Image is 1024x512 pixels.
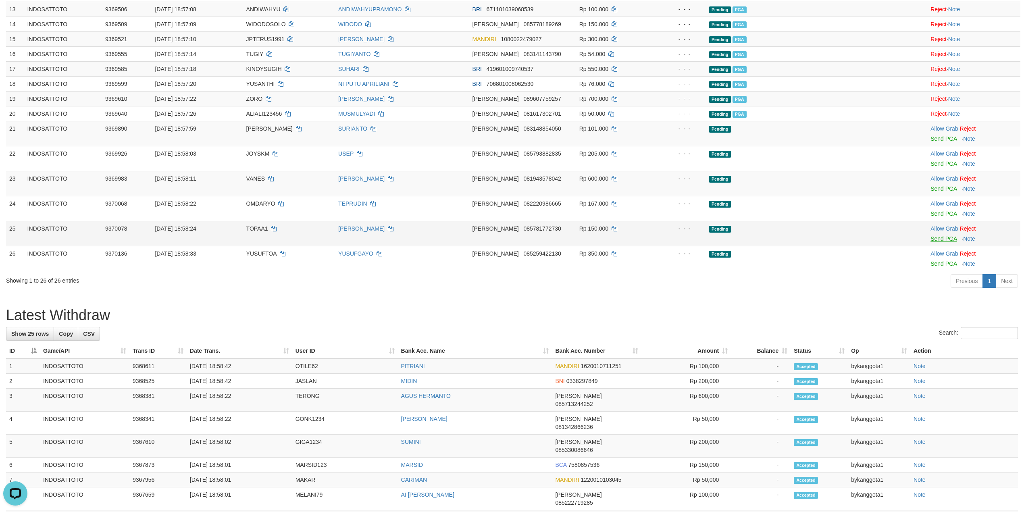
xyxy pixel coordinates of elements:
[401,393,451,399] a: AGUS HERMANTO
[848,343,910,358] th: Op: activate to sort column ascending
[709,21,731,28] span: Pending
[105,6,127,12] span: 9369506
[523,150,561,157] span: Copy 085793882835 to clipboard
[927,146,1020,171] td: ·
[24,106,102,121] td: INDOSATTOTO
[155,200,196,207] span: [DATE] 18:58:22
[657,200,703,208] div: - - -
[246,150,270,157] span: JOYSKM
[401,477,427,483] a: CARIMAN
[930,210,957,217] a: Send PGA
[910,343,1018,358] th: Action
[105,150,127,157] span: 9369926
[657,150,703,158] div: - - -
[555,378,564,384] span: BNI
[6,246,24,271] td: 26
[927,106,1020,121] td: ·
[155,36,196,42] span: [DATE] 18:57:10
[939,327,1018,339] label: Search:
[914,393,926,399] a: Note
[579,21,608,27] span: Rp 150.000
[155,51,196,57] span: [DATE] 18:57:14
[523,250,561,257] span: Copy 085259422130 to clipboard
[187,343,292,358] th: Date Trans.: activate to sort column ascending
[709,111,731,118] span: Pending
[709,81,731,88] span: Pending
[733,51,747,58] span: Marked by bykanggota1
[657,35,703,43] div: - - -
[709,96,731,103] span: Pending
[155,110,196,117] span: [DATE] 18:57:26
[791,343,848,358] th: Status: activate to sort column ascending
[501,36,541,42] span: Copy 1080022479027 to clipboard
[105,21,127,27] span: 9369509
[731,374,791,389] td: -
[129,358,187,374] td: 9368611
[246,110,282,117] span: ALIALI123456
[709,51,731,58] span: Pending
[914,416,926,422] a: Note
[927,76,1020,91] td: ·
[552,343,641,358] th: Bank Acc. Number: activate to sort column ascending
[960,200,976,207] a: Reject
[338,110,375,117] a: MUSMULYADI
[155,125,196,132] span: [DATE] 18:57:59
[246,21,286,27] span: WIDODOSOLO
[6,146,24,171] td: 22
[105,125,127,132] span: 9369890
[338,66,360,72] a: SUHARI
[292,358,398,374] td: OTILE62
[24,46,102,61] td: INDOSATTOTO
[930,150,959,157] span: ·
[24,196,102,221] td: INDOSATTOTO
[338,200,367,207] a: TEPRUDIN
[246,36,285,42] span: JPTERUS1991
[472,51,519,57] span: [PERSON_NAME]
[641,343,731,358] th: Amount: activate to sort column ascending
[105,51,127,57] span: 9369555
[24,2,102,17] td: INDOSATTOTO
[914,378,926,384] a: Note
[59,331,73,337] span: Copy
[733,96,747,103] span: Marked by bykanggota1
[641,358,731,374] td: Rp 100,000
[579,200,608,207] span: Rp 167.000
[579,150,608,157] span: Rp 205.000
[948,36,960,42] a: Note
[579,51,606,57] span: Rp 54.000
[24,61,102,76] td: INDOSATTOTO
[927,171,1020,196] td: ·
[246,225,268,232] span: TOPAA1
[579,225,608,232] span: Rp 150.000
[292,389,398,412] td: TERONG
[105,225,127,232] span: 9370078
[930,235,957,242] a: Send PGA
[40,389,129,412] td: INDOSATTOTO
[733,66,747,73] span: Marked by bykanggota1
[105,175,127,182] span: 9369983
[523,51,561,57] span: Copy 083141143790 to clipboard
[930,225,959,232] span: ·
[930,21,947,27] a: Reject
[948,96,960,102] a: Note
[948,6,960,12] a: Note
[930,200,958,207] a: Allow Grab
[930,160,957,167] a: Send PGA
[472,200,519,207] span: [PERSON_NAME]
[129,343,187,358] th: Trans ID: activate to sort column ascending
[848,374,910,389] td: bykanggota1
[657,20,703,28] div: - - -
[523,125,561,132] span: Copy 083148854050 to clipboard
[927,246,1020,271] td: ·
[292,374,398,389] td: JASLAN
[6,121,24,146] td: 21
[398,343,552,358] th: Bank Acc. Name: activate to sort column ascending
[523,175,561,182] span: Copy 081943578042 to clipboard
[24,91,102,106] td: INDOSATTOTO
[105,96,127,102] span: 9369610
[472,175,519,182] span: [PERSON_NAME]
[963,185,975,192] a: Note
[930,175,959,182] span: ·
[338,175,385,182] a: [PERSON_NAME]
[657,65,703,73] div: - - -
